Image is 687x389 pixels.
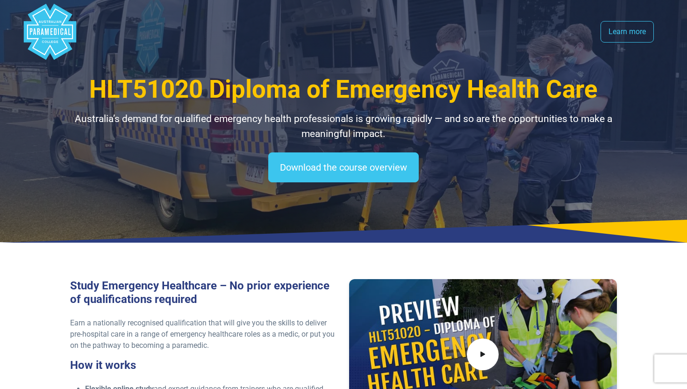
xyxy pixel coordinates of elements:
p: Earn a nationally recognised qualification that will give you the skills to deliver pre-hospital ... [70,317,338,351]
span: HLT51020 Diploma of Emergency Health Care [89,75,598,104]
p: Australia’s demand for qualified emergency health professionals is growing rapidly — and so are t... [70,112,617,141]
h3: How it works [70,359,338,372]
a: Learn more [601,21,654,43]
h3: Study Emergency Healthcare – No prior experience of qualifications required [70,279,338,306]
a: Download the course overview [268,152,419,182]
div: Australian Paramedical College [22,4,78,60]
